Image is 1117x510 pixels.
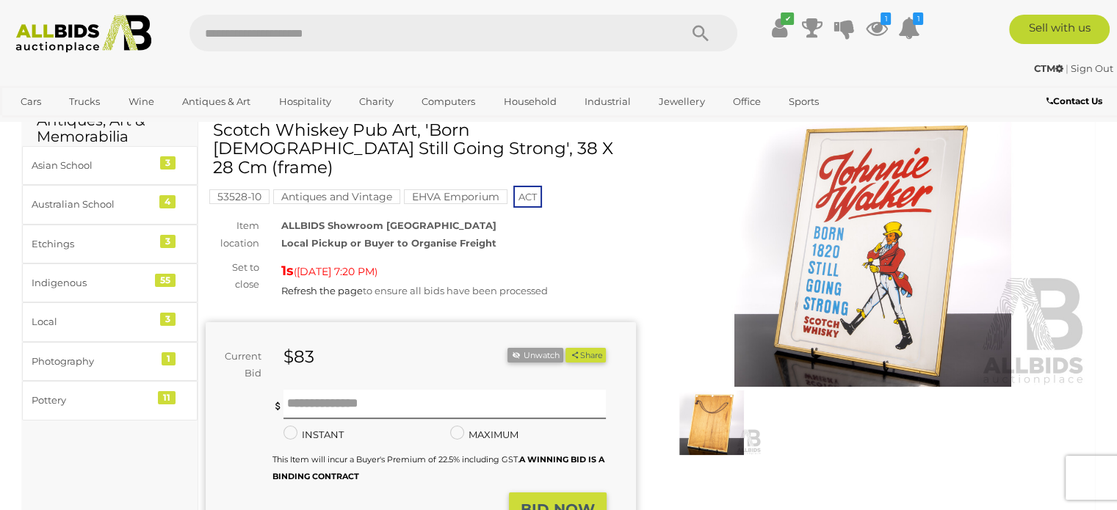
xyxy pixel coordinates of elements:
[272,454,604,481] b: A WINNING BID IS A BINDING CONTRACT
[22,302,198,341] a: Local 3
[507,348,563,363] li: Unwatch this item
[32,157,153,174] div: Asian School
[272,454,604,481] small: This Item will incur a Buyer's Premium of 22.5% including GST.
[273,189,400,204] mark: Antiques and Vintage
[281,219,496,231] strong: ALLBIDS Showroom [GEOGRAPHIC_DATA]
[159,195,176,208] div: 4
[664,15,737,51] button: Search
[404,191,507,203] a: EHVA Emporium
[450,426,518,443] label: MAXIMUM
[881,12,891,25] i: 1
[32,353,153,370] div: Photography
[11,90,51,114] a: Cars
[1046,95,1102,106] b: Contact Us
[206,348,272,382] div: Current Bid
[1046,93,1106,109] a: Contact Us
[779,90,828,114] a: Sports
[59,90,109,114] a: Trucks
[865,15,887,41] a: 1
[195,259,270,294] div: Set to close
[768,15,790,41] a: ✔
[119,90,164,114] a: Wine
[913,12,923,25] i: 1
[513,186,542,208] span: ACT
[32,313,153,330] div: Local
[213,103,632,177] h1: Wonderful Vintage [PERSON_NAME] Mirrored Scotch Whiskey Pub Art, 'Born [DEMOGRAPHIC_DATA] Still G...
[32,236,153,252] div: Etchings
[297,265,375,278] span: [DATE] 7:20 PM
[281,285,363,296] a: Refresh the page
[1009,15,1110,44] a: Sell with us
[350,90,403,114] a: Charity
[22,342,198,381] a: Photography 1
[32,392,153,409] div: Pottery
[160,156,176,170] div: 3
[294,266,377,277] span: ( )
[1034,62,1066,74] a: CTM
[565,348,606,363] button: Share
[22,225,198,263] a: Etchings 3
[160,313,176,326] div: 3
[1071,62,1113,74] a: Sign Out
[209,189,270,204] mark: 53528-10
[723,90,770,114] a: Office
[195,217,270,252] div: Item location
[22,185,198,224] a: Australian School 4
[281,237,496,249] strong: Local Pickup or Buyer to Organise Freight
[32,274,153,291] div: Indigenous
[173,90,260,114] a: Antiques & Art
[1066,62,1069,74] span: |
[22,263,198,302] a: Indigenous 55
[781,12,794,25] i: ✔
[37,112,183,145] h2: Antiques, Art & Memorabilia
[1034,62,1063,74] strong: CTM
[8,15,159,53] img: Allbids.com.au
[273,191,400,203] a: Antiques and Vintage
[11,114,134,138] a: [GEOGRAPHIC_DATA]
[404,189,507,204] mark: EHVA Emporium
[494,90,566,114] a: Household
[162,352,176,365] div: 1
[283,426,344,443] label: INSTANT
[160,235,176,248] div: 3
[662,390,762,455] img: Wonderful Vintage Johnnie Walker Mirrored Scotch Whiskey Pub Art, 'Born 1820 Still Going Strong',...
[209,191,270,203] a: 53528-10
[158,391,176,404] div: 11
[281,263,294,279] strong: 1s
[507,348,563,363] button: Unwatch
[22,146,198,185] a: Asian School 3
[281,285,548,296] span: to ensure all bids have been processed
[270,90,341,114] a: Hospitality
[897,15,919,41] a: 1
[412,90,485,114] a: Computers
[649,90,714,114] a: Jewellery
[658,110,1088,387] img: Wonderful Vintage Johnnie Walker Mirrored Scotch Whiskey Pub Art, 'Born 1820 Still Going Strong',...
[22,381,198,420] a: Pottery 11
[283,346,314,367] strong: $83
[155,274,176,287] div: 55
[575,90,640,114] a: Industrial
[32,196,153,213] div: Australian School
